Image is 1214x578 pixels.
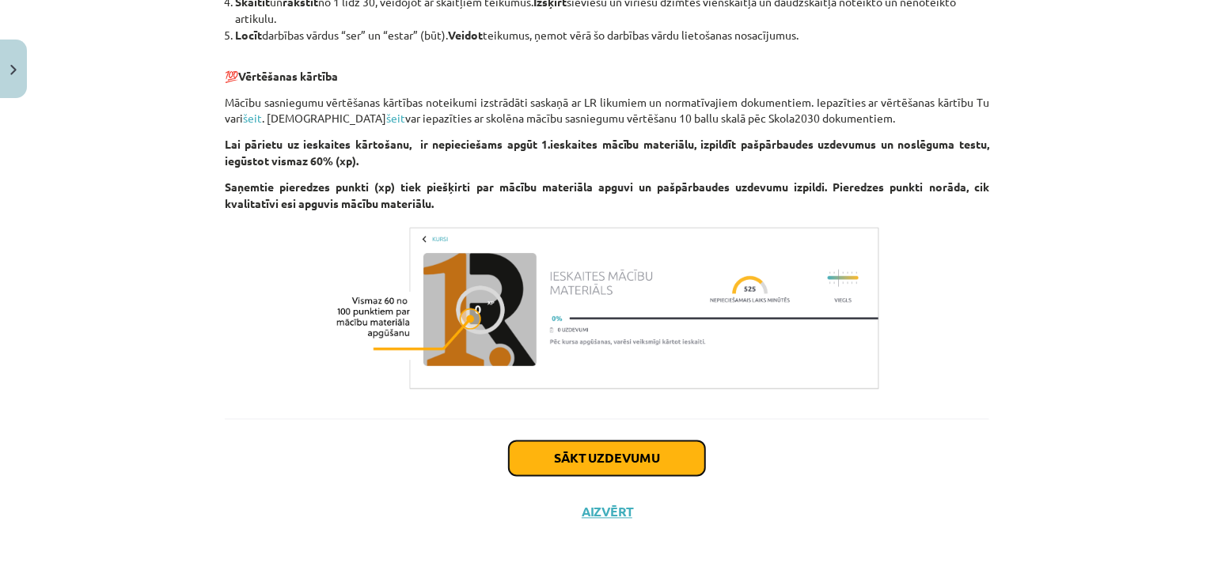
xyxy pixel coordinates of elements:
strong: Locīt [235,28,262,42]
b: Lai pārietu uz ieskaites kārtošanu, ir nepieciešams apgūt 1.ieskaites mācību materiālu, izpildīt ... [225,138,989,168]
img: icon-close-lesson-0947bae3869378f0d4975bcd49f059093ad1ed9edebbc8119c70593378902aed.svg [10,65,17,75]
a: šeit [386,111,405,126]
button: Aizvērt [577,504,637,520]
button: Sākt uzdevumu [509,441,705,476]
b: Saņemtie pieredzes punkti (xp) tiek piešķirti par mācību materiāla apguvi un pašpārbaudes uzdevum... [225,180,989,211]
p: Mācību sasniegumu vērtēšanas kārtības noteikumi izstrādāti saskaņā ar LR likumiem un normatīvajie... [225,94,989,127]
b: Vērtēšanas kārtība [238,69,338,83]
li: darbības vārdus “ser” un “estar” (būt). teikumus, ņemot vērā šo darbības vārdu lietošanas nosacīj... [235,27,989,43]
a: šeit [243,111,262,126]
strong: Veidot [448,28,483,42]
p: 💯 [225,51,989,85]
